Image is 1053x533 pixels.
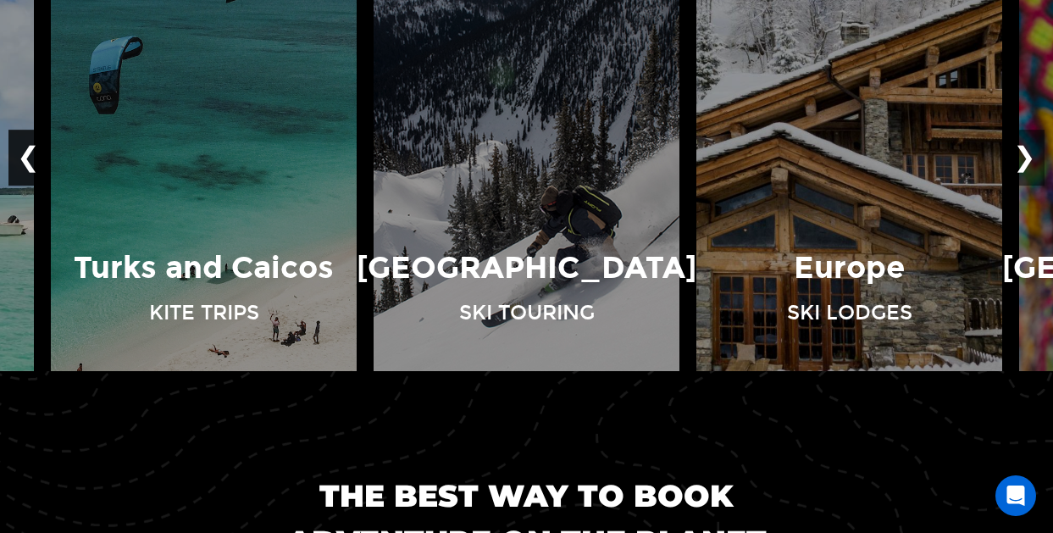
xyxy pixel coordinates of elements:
[357,247,696,290] p: [GEOGRAPHIC_DATA]
[787,298,912,327] p: Ski Lodges
[794,247,905,290] p: Europe
[8,130,48,186] button: ❮
[74,247,334,290] p: Turks and Caicos
[995,475,1036,516] div: Open Intercom Messenger
[1005,130,1045,186] button: ❯
[149,298,259,327] p: Kite Trips
[459,298,595,327] p: Ski Touring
